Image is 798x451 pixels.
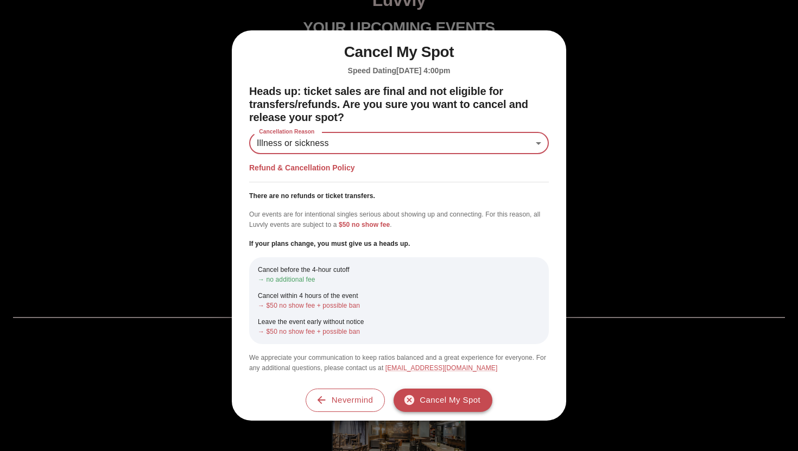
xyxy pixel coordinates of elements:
div: Illness or sickness [249,132,549,154]
p: Leave the event early without notice [258,317,540,327]
p: Cancel within 4 hours of the event [258,291,540,301]
p: We appreciate your communication to keep ratios balanced and a great experience for everyone. For... [249,353,549,373]
label: Cancellation Reason [254,128,320,136]
p: Our events are for intentional singles serious about showing up and connecting. For this reason, ... [249,209,549,230]
button: Cancel My Spot [394,389,492,411]
p: If your plans change, you must give us a heads up. [249,239,549,249]
a: [EMAIL_ADDRESS][DOMAIN_NAME] [385,364,498,372]
p: Cancel before the 4-hour cutoff [258,265,540,275]
p: → $50 no show fee + possible ban [258,327,540,336]
button: Nevermind [306,389,385,411]
p: → $50 no show fee + possible ban [258,301,540,310]
h5: Refund & Cancellation Policy [249,163,549,173]
span: $50 no show fee [339,221,390,228]
h5: Speed Dating [DATE] 4:00pm [249,66,549,76]
p: → no additional fee [258,275,540,284]
h2: Heads up: ticket sales are final and not eligible for transfers/refunds. Are you sure you want to... [249,85,549,124]
h1: Cancel My Spot [249,43,549,61]
p: There are no refunds or ticket transfers. [249,191,549,201]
